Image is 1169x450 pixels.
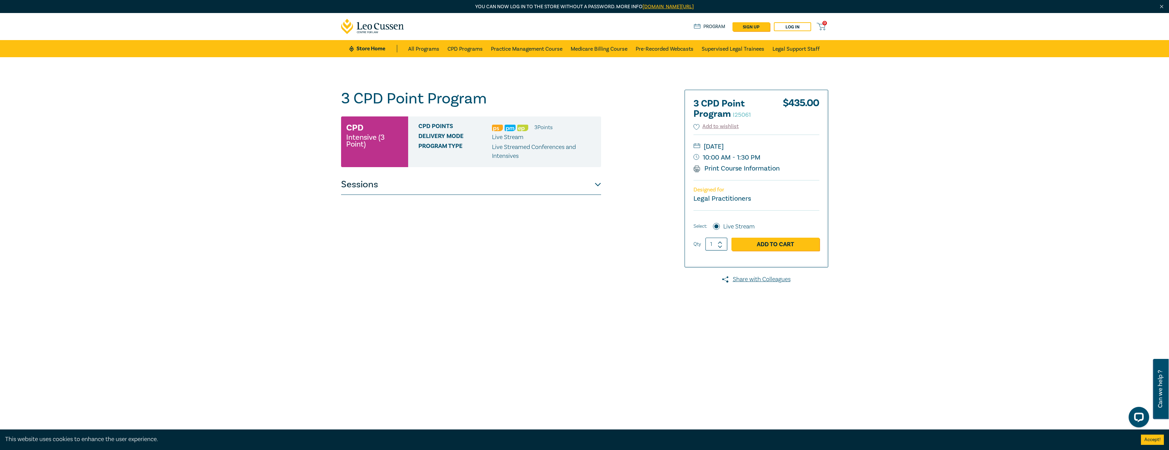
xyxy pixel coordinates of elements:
[571,40,627,57] a: Medicare Billing Course
[418,123,492,132] span: CPD Points
[693,99,769,119] h2: 3 CPD Point Program
[349,45,397,52] a: Store Home
[693,187,819,193] p: Designed for
[492,133,523,141] span: Live Stream
[341,174,601,195] button: Sessions
[491,40,562,57] a: Practice Management Course
[731,238,819,251] a: Add to Cart
[408,40,439,57] a: All Programs
[534,123,553,132] li: 3 Point s
[1157,363,1164,415] span: Can we help ?
[418,143,492,161] span: Program type
[822,21,827,25] span: 0
[732,22,770,31] a: sign up
[418,133,492,142] span: Delivery Mode
[693,240,701,248] label: Qty
[693,164,780,173] a: Print Course Information
[685,275,828,284] a: Share with Colleagues
[5,435,1131,444] div: This website uses cookies to enhance the user experience.
[517,125,528,131] img: Ethics & Professional Responsibility
[505,125,516,131] img: Practice Management & Business Skills
[642,3,694,10] a: [DOMAIN_NAME][URL]
[1159,4,1165,10] img: Close
[492,125,503,131] img: Professional Skills
[702,40,764,57] a: Supervised Legal Trainees
[693,152,819,163] small: 10:00 AM - 1:30 PM
[447,40,483,57] a: CPD Programs
[492,143,596,161] p: Live Streamed Conferences and Intensives
[772,40,820,57] a: Legal Support Staff
[693,194,751,203] small: Legal Practitioners
[1123,404,1152,433] iframe: LiveChat chat widget
[783,99,819,123] div: $ 435.00
[341,90,601,108] h1: 3 CPD Point Program
[693,141,819,152] small: [DATE]
[346,122,363,134] h3: CPD
[1141,435,1164,445] button: Accept cookies
[341,3,828,11] p: You can now log in to the store without a password. More info
[723,222,755,231] label: Live Stream
[733,111,751,119] small: I25061
[693,123,739,130] button: Add to wishlist
[774,22,811,31] a: Log in
[694,23,726,30] a: Program
[693,223,707,230] span: Select:
[636,40,693,57] a: Pre-Recorded Webcasts
[346,134,403,148] small: Intensive (3 Point)
[705,238,727,251] input: 1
